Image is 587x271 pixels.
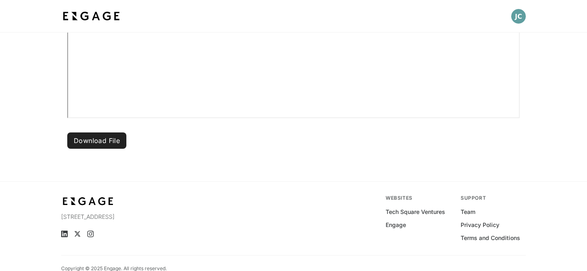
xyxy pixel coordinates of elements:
[67,132,126,149] button: Download File
[386,195,451,201] div: Websites
[461,208,475,216] a: Team
[61,213,203,221] p: [STREET_ADDRESS]
[386,221,406,229] a: Engage
[511,9,526,24] button: Open profile menu
[74,231,81,237] a: X (Twitter)
[87,231,94,237] a: Instagram
[386,208,445,216] a: Tech Square Ventures
[511,9,526,24] img: Profile picture of Jaimie Clark
[61,9,121,24] img: bdf1fb74-1727-4ba0-a5bd-bc74ae9fc70b.jpeg
[61,195,115,208] img: bdf1fb74-1727-4ba0-a5bd-bc74ae9fc70b.jpeg
[461,221,499,229] a: Privacy Policy
[461,234,520,242] a: Terms and Conditions
[61,231,68,237] a: LinkedIn
[461,195,526,201] div: Support
[61,231,203,237] ul: Social media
